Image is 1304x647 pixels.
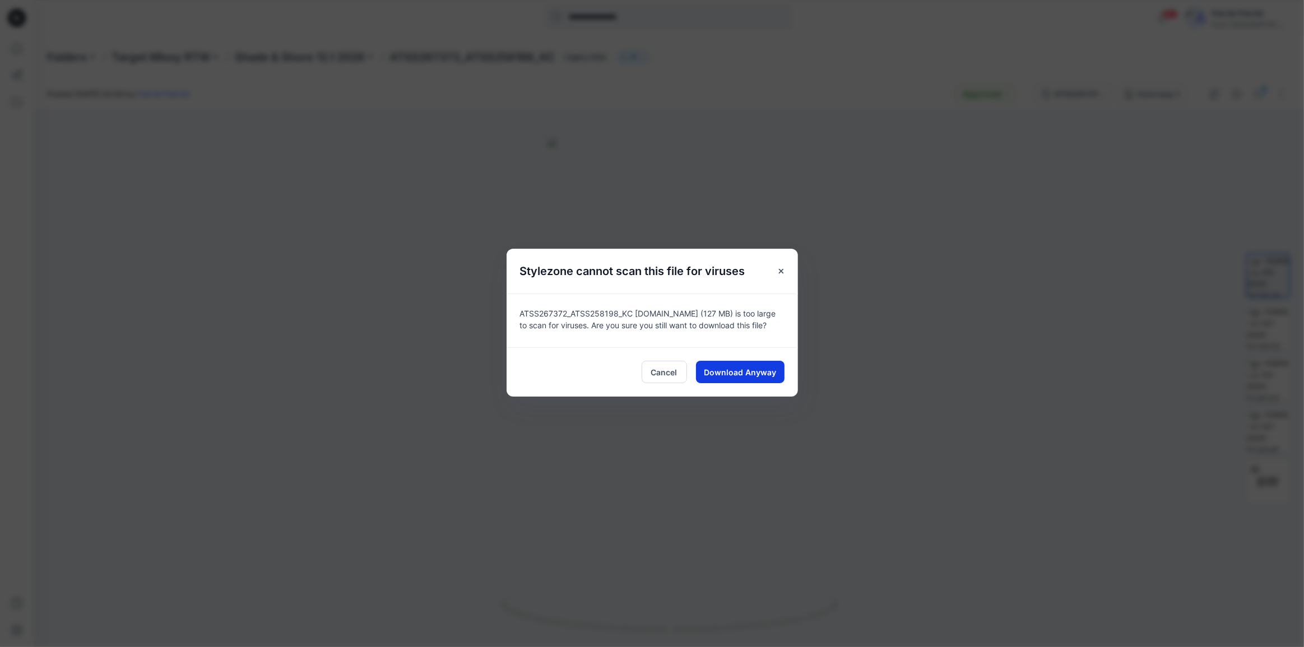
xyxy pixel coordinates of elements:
[771,261,791,281] button: Close
[642,361,687,383] button: Cancel
[696,361,785,383] button: Download Anyway
[651,366,677,378] span: Cancel
[704,366,776,378] span: Download Anyway
[507,294,798,347] div: ATSS267372_ATSS258198_KC [DOMAIN_NAME] (127 MB) is too large to scan for viruses. Are you sure yo...
[507,249,759,294] h5: Stylezone cannot scan this file for viruses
